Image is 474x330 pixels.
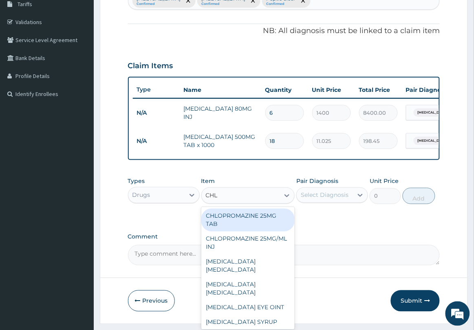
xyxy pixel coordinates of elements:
th: Unit Price [308,82,355,98]
label: Types [128,178,145,185]
h3: Claim Items [128,62,173,71]
p: NB: All diagnosis must be linked to a claim item [128,26,440,36]
label: Pair Diagnosis [296,177,338,185]
span: [MEDICAL_DATA] [414,137,452,145]
td: [MEDICAL_DATA] 500MG TAB x 1000 [180,129,261,153]
td: N/A [133,134,180,149]
div: Select Diagnosis [301,191,348,199]
textarea: Type your message and hit 'Enter' [4,223,155,252]
span: We're online! [47,103,112,185]
button: Submit [391,290,440,312]
div: Minimize live chat window [134,4,153,24]
div: CHLOPROMAZINE 25MG/ML INJ [201,232,295,254]
td: N/A [133,105,180,120]
button: Add [403,188,435,204]
th: Type [133,82,180,97]
span: [MEDICAL_DATA] [414,109,452,117]
th: Total Price [355,82,402,98]
small: Confirmed [267,2,296,6]
label: Item [201,177,215,185]
label: Comment [128,234,440,241]
small: Confirmed [202,2,246,6]
div: [MEDICAL_DATA] SYRUP [201,315,295,330]
small: Confirmed [137,2,181,6]
div: Chat with us now [42,46,137,56]
button: Previous [128,290,175,312]
div: [MEDICAL_DATA] [MEDICAL_DATA] [201,254,295,277]
div: CHLOPROMAZINE 25MG TAB [201,209,295,232]
label: Unit Price [370,177,399,185]
td: [MEDICAL_DATA] 80MG INJ [180,100,261,125]
div: [MEDICAL_DATA] EYE OINT [201,300,295,315]
th: Name [180,82,261,98]
span: Tariffs [18,0,32,8]
th: Quantity [261,82,308,98]
div: Drugs [132,191,150,199]
div: [MEDICAL_DATA] [MEDICAL_DATA] [201,277,295,300]
img: d_794563401_company_1708531726252_794563401 [15,41,33,61]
